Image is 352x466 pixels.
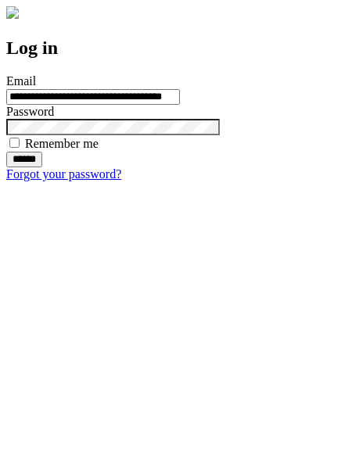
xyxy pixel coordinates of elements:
h2: Log in [6,38,346,59]
label: Remember me [25,137,99,150]
a: Forgot your password? [6,167,121,181]
label: Email [6,74,36,88]
label: Password [6,105,54,118]
img: logo-4e3dc11c47720685a147b03b5a06dd966a58ff35d612b21f08c02c0306f2b779.png [6,6,19,19]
